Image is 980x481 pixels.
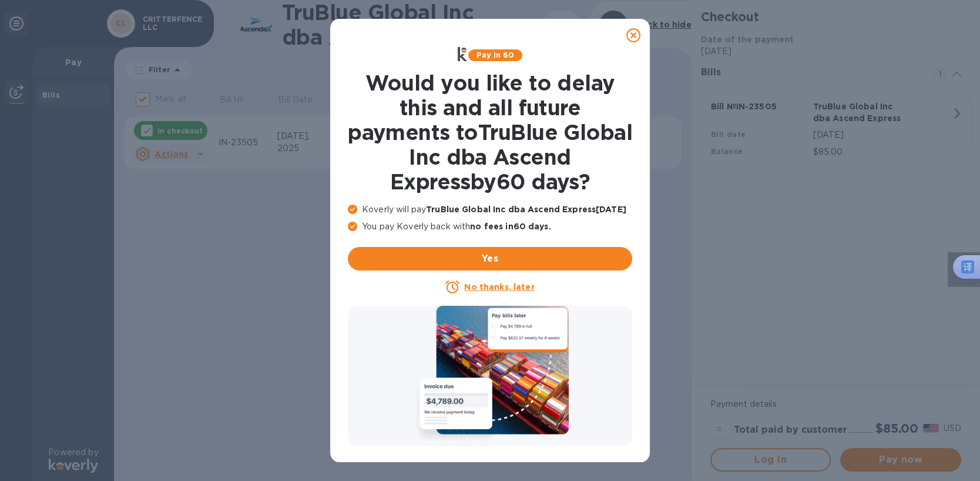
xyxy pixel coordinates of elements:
[476,51,514,59] b: Pay in 60
[426,205,626,214] b: TruBlue Global Inc dba Ascend Express [DATE]
[348,71,632,194] h1: Would you like to delay this and all future payments to TruBlue Global Inc dba Ascend Express by ...
[348,221,632,233] p: You pay Koverly back with
[470,222,551,231] b: no fees in 60 days .
[357,252,623,266] span: Yes
[348,247,632,270] button: Yes
[464,282,534,292] u: No thanks, later
[348,203,632,216] p: Koverly will pay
